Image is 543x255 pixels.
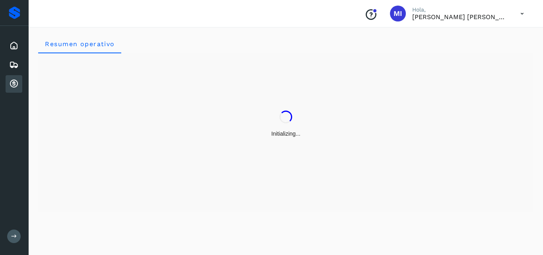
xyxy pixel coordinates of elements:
div: Embarques [6,56,22,74]
p: Hola, [412,6,508,13]
p: Magda Imelda Ramos Gelacio [412,13,508,21]
div: Inicio [6,37,22,55]
span: Resumen operativo [45,40,115,48]
div: Cuentas por cobrar [6,75,22,93]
